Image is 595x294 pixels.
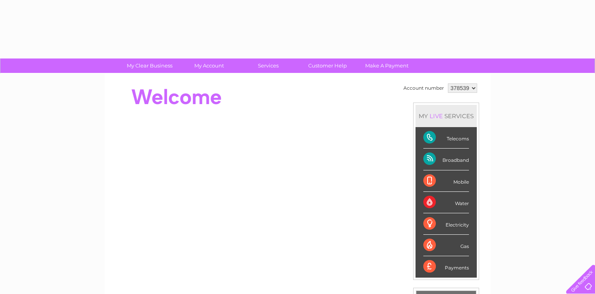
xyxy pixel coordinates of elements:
[423,256,469,277] div: Payments
[177,58,241,73] a: My Account
[428,112,444,120] div: LIVE
[423,213,469,235] div: Electricity
[423,127,469,149] div: Telecoms
[423,192,469,213] div: Water
[423,149,469,170] div: Broadband
[236,58,300,73] a: Services
[416,105,477,127] div: MY SERVICES
[423,235,469,256] div: Gas
[295,58,360,73] a: Customer Help
[355,58,419,73] a: Make A Payment
[401,81,446,95] td: Account number
[117,58,182,73] a: My Clear Business
[423,170,469,192] div: Mobile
